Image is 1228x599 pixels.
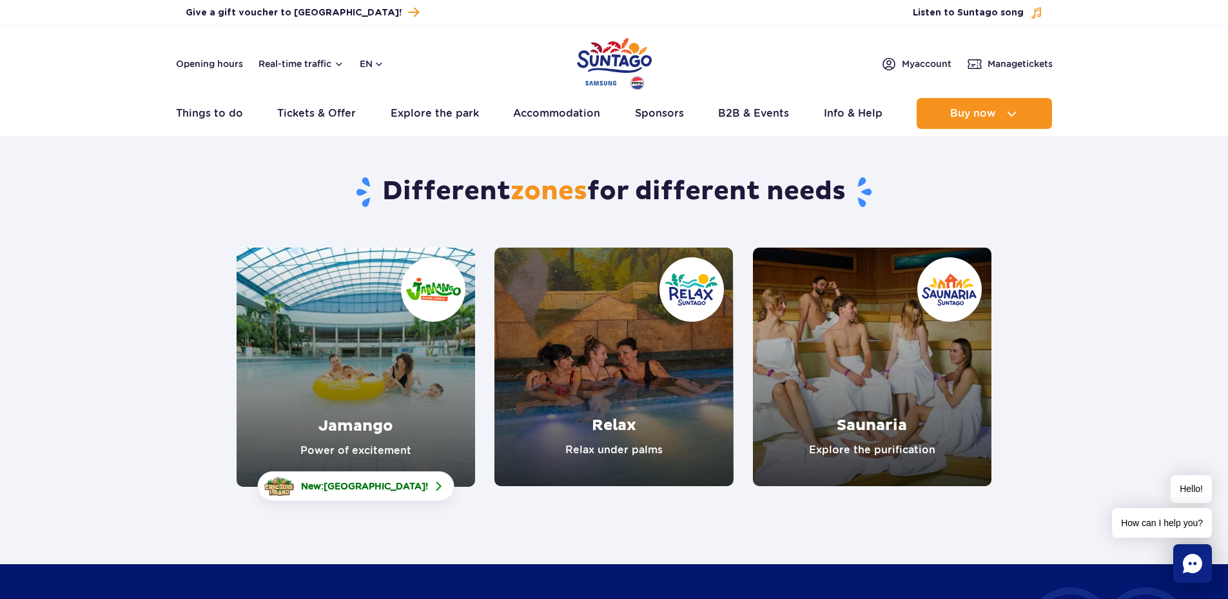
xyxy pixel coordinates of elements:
a: Give a gift voucher to [GEOGRAPHIC_DATA]! [186,4,419,21]
span: Give a gift voucher to [GEOGRAPHIC_DATA]! [186,6,402,19]
a: Things to do [176,98,243,129]
a: New:[GEOGRAPHIC_DATA]! [258,471,454,501]
a: Managetickets [967,56,1053,72]
a: Myaccount [881,56,951,72]
a: B2B & Events [718,98,789,129]
h1: Different for different needs [237,175,991,209]
span: zones [511,175,587,208]
button: en [360,57,384,70]
div: Chat [1173,544,1212,583]
a: Explore the park [391,98,479,129]
a: Opening hours [176,57,243,70]
a: Park of Poland [577,32,652,92]
a: Relax [494,248,733,486]
a: Accommodation [513,98,600,129]
span: New: ! [301,480,428,493]
span: How can I help you? [1112,508,1212,538]
a: Tickets & Offer [277,98,356,129]
a: Saunaria [753,248,991,486]
span: Hello! [1171,475,1212,503]
button: Real-time traffic [258,59,344,69]
button: Buy now [917,98,1052,129]
a: Info & Help [824,98,882,129]
button: Listen to Suntago song [913,6,1043,19]
span: Buy now [950,108,996,119]
a: Jamango [237,248,475,487]
span: [GEOGRAPHIC_DATA] [324,481,425,491]
a: Sponsors [635,98,684,129]
span: Manage tickets [988,57,1053,70]
span: My account [902,57,951,70]
span: Listen to Suntago song [913,6,1024,19]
